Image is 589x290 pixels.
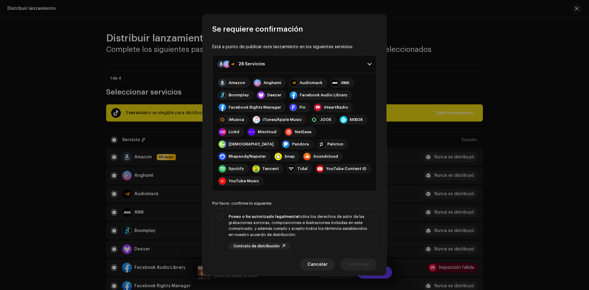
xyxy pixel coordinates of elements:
[327,142,343,147] div: Peloton
[229,105,281,110] div: Facebook Rights Manager
[212,24,303,34] span: Se requiere confirmación
[300,80,322,85] div: Audiomack
[212,208,377,257] p-togglebutton: Poseo o he autorizado legalmentetodos los derechos de autor de las grabaciones sonoras, composici...
[229,154,266,159] div: Rhapsody/Napster
[313,154,338,159] div: Soundcloud
[340,258,377,271] button: Confirmar
[229,215,298,218] strong: Poseo o he autorizado legalmente
[300,258,335,271] button: Cancelar
[229,117,244,122] div: iMusica
[284,154,295,159] div: Snap
[350,117,363,122] div: KKBOX
[307,258,328,271] span: Cancelar
[341,80,349,85] div: AWA
[300,93,347,98] div: Facebook Audio Library
[258,130,276,134] div: Mixcloud
[229,166,244,171] div: Spotify
[212,44,377,50] div: Está a punto de publicar este lanzamiento en los siguientes servicios:
[229,214,371,238] div: todos los derechos de autor de las grabaciones sonoras, composiciones e ilustraciones incluidas e...
[297,166,308,171] div: Tidal
[320,117,331,122] div: JOOX
[263,117,302,122] div: iTunes/Apple Music
[229,80,245,85] div: Amazon
[212,73,377,191] p-accordion-content: 28 Servicios
[229,130,239,134] div: Lickd
[233,244,279,248] span: Contrato de distribución
[229,142,274,147] div: [DEMOGRAPHIC_DATA]
[295,130,311,134] div: NetEase
[264,80,281,85] div: Anghami
[229,93,249,98] div: Boomplay
[326,166,366,171] div: YouTube Content ID
[267,93,281,98] div: Deezer
[324,105,348,110] div: iHeartRadio
[299,105,306,110] div: Flo
[238,62,265,67] div: 28 Servicios
[229,179,259,184] div: YouTube Music
[292,142,309,147] div: Pandora
[347,258,369,271] span: Confirmar
[212,201,377,206] div: Por favor, confirme lo siguiente:
[262,166,279,171] div: Tencent
[212,55,377,73] p-accordion-header: 28 Servicios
